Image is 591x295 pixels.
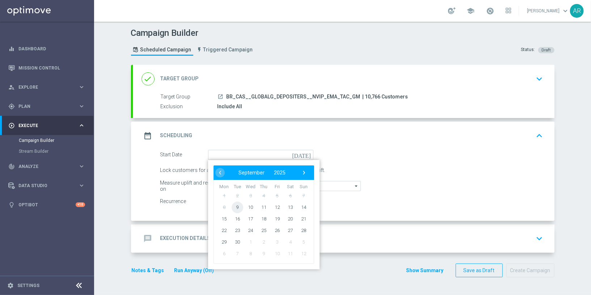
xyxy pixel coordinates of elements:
[8,84,78,90] div: Explore
[8,123,85,128] button: play_circle_outline Execute keyboard_arrow_right
[258,248,269,259] span: 9
[203,47,253,53] span: Triggered Campaign
[18,123,78,128] span: Execute
[160,165,245,176] div: Lock customers for a duration of
[7,282,14,289] i: settings
[284,248,296,259] span: 11
[238,170,265,176] span: September
[271,248,283,259] span: 10
[142,72,546,86] div: done Target Group keyboard_arrow_down
[363,94,408,100] span: | 10,766 Customers
[142,232,155,245] i: message
[231,248,243,259] span: 7
[245,248,256,259] span: 8
[271,190,283,201] span: 5
[8,202,15,208] i: lightbulb
[534,73,545,84] i: keyboard_arrow_down
[234,168,269,177] button: September
[8,46,15,52] i: equalizer
[299,168,309,177] button: ›
[8,46,85,52] button: equalizer Dashboard
[8,183,85,189] button: Data Studio keyboard_arrow_right
[18,164,78,169] span: Analyze
[297,201,309,213] span: 14
[297,248,309,259] span: 12
[218,184,231,190] th: weekday
[8,84,15,90] i: person_search
[215,168,309,177] bs-datepicker-navigation-view: ​ ​ ​
[467,7,474,15] span: school
[526,5,570,16] a: [PERSON_NAME]keyboard_arrow_down
[8,122,78,129] div: Execute
[8,65,85,71] button: Mission Control
[506,264,554,278] button: Create Campaign
[8,182,78,189] div: Data Studio
[18,184,78,188] span: Data Studio
[19,148,75,154] a: Stream Builder
[227,94,360,100] span: BR_CAS__GLOBALG_DEPOSITERS__NVIP_EMA_TAC_GM
[195,44,255,56] a: Triggered Campaign
[284,236,296,248] span: 4
[284,190,296,201] span: 6
[78,182,85,189] i: keyboard_arrow_right
[534,130,545,141] i: keyboard_arrow_up
[8,103,78,110] div: Plan
[8,202,85,208] button: lightbulb Optibot +10
[245,236,256,248] span: 1
[18,104,78,109] span: Plan
[8,122,15,129] i: play_circle_outline
[284,201,296,213] span: 13
[218,94,224,100] i: launch
[160,181,245,191] div: Measure uplift and response based on
[8,84,85,90] button: person_search Explore keyboard_arrow_right
[533,232,546,245] button: keyboard_arrow_down
[218,236,230,248] span: 29
[561,7,569,15] span: keyboard_arrow_down
[257,184,270,190] th: weekday
[271,236,283,248] span: 3
[142,72,155,85] i: done
[161,104,218,110] label: Exclusion
[231,190,243,201] span: 2
[271,224,283,236] span: 26
[18,58,85,77] a: Mission Control
[8,39,85,58] div: Dashboard
[406,266,444,275] button: Show Summary
[244,184,257,190] th: weekday
[174,266,215,275] button: Run Anyway (Off)
[245,224,256,236] span: 24
[258,224,269,236] span: 25
[19,135,93,146] div: Campaign Builder
[218,103,540,110] div: Include All
[8,163,15,170] i: track_changes
[231,224,243,236] span: 23
[538,47,554,52] colored-tag: Draft
[78,163,85,170] i: keyboard_arrow_right
[456,264,503,278] button: Save as Draft
[297,213,309,224] span: 21
[231,213,243,224] span: 16
[271,201,283,213] span: 12
[160,235,211,242] h2: Execution Details
[160,197,208,207] div: Recurrence
[283,184,297,190] th: weekday
[160,132,193,139] h2: Scheduling
[218,213,230,224] span: 15
[8,104,85,109] button: gps_fixed Plan keyboard_arrow_right
[274,170,286,176] span: 2025
[245,213,256,224] span: 17
[533,72,546,86] button: keyboard_arrow_down
[8,163,78,170] div: Analyze
[8,164,85,169] button: track_changes Analyze keyboard_arrow_right
[270,184,284,190] th: weekday
[258,190,269,201] span: 4
[231,236,243,248] span: 30
[131,44,193,56] a: Scheduled Campaign
[8,195,85,214] div: Optibot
